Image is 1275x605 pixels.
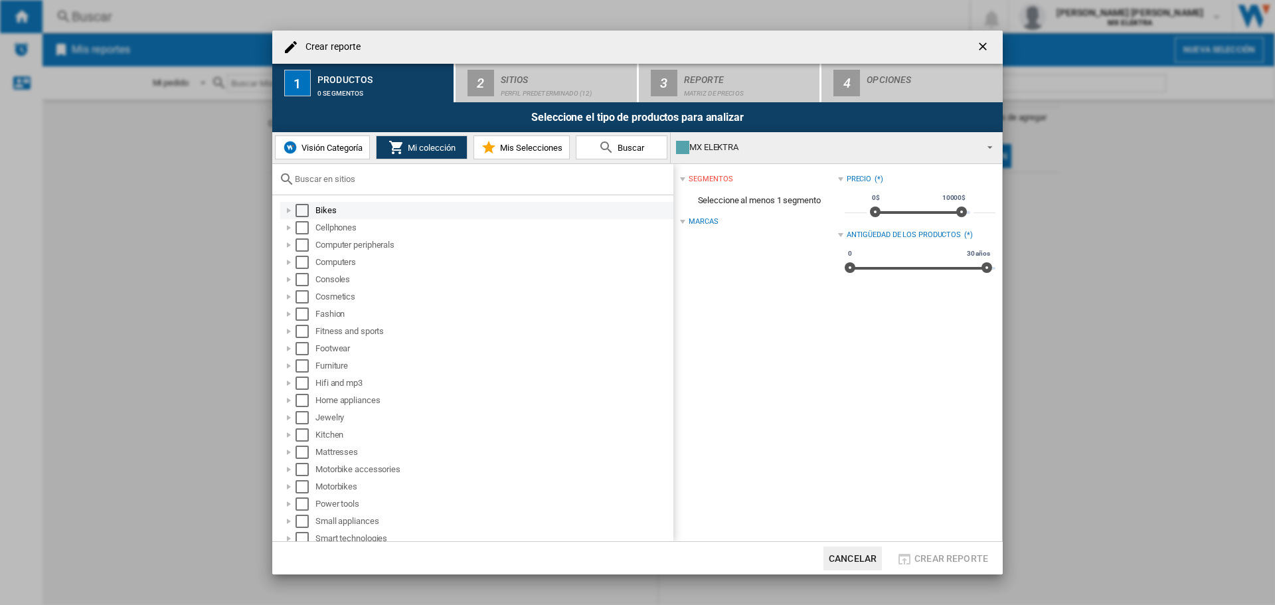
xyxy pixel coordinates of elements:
[296,290,315,303] md-checkbox: Select
[497,143,562,153] span: Mis Selecciones
[639,64,821,102] button: 3 Reporte Matriz de precios
[296,532,315,545] md-checkbox: Select
[315,290,671,303] div: Cosmetics
[296,480,315,493] md-checkbox: Select
[501,83,632,97] div: Perfil predeterminado (12)
[317,83,448,97] div: 0 segmentos
[976,40,992,56] ng-md-icon: getI18NText('BUTTONS.CLOSE_DIALOG')
[847,230,961,240] div: Antigüedad de los productos
[501,69,632,83] div: Sitios
[296,446,315,459] md-checkbox: Select
[275,135,370,159] button: Visión Categoría
[298,143,363,153] span: Visión Categoría
[317,69,448,83] div: Productos
[940,193,968,203] span: 10000$
[315,238,671,252] div: Computer peripherals
[689,216,718,227] div: Marcas
[315,497,671,511] div: Power tools
[315,428,671,442] div: Kitchen
[467,70,494,96] div: 2
[892,547,992,570] button: Crear reporte
[315,204,671,217] div: Bikes
[376,135,467,159] button: Mi colección
[296,411,315,424] md-checkbox: Select
[296,342,315,355] md-checkbox: Select
[296,256,315,269] md-checkbox: Select
[296,307,315,321] md-checkbox: Select
[315,273,671,286] div: Consoles
[847,174,871,185] div: Precio
[823,547,882,570] button: Cancelar
[971,34,997,60] button: getI18NText('BUTTONS.CLOSE_DIALOG')
[676,138,976,157] div: MX ELEKTRA
[867,69,997,83] div: Opciones
[651,70,677,96] div: 3
[846,248,854,259] span: 0
[296,238,315,252] md-checkbox: Select
[315,256,671,269] div: Computers
[821,64,1003,102] button: 4 Opciones
[315,411,671,424] div: Jewelry
[315,446,671,459] div: Mattresses
[296,273,315,286] md-checkbox: Select
[315,359,671,373] div: Furniture
[315,480,671,493] div: Motorbikes
[284,70,311,96] div: 1
[296,428,315,442] md-checkbox: Select
[315,307,671,321] div: Fashion
[315,532,671,545] div: Smart technologies
[296,497,315,511] md-checkbox: Select
[296,204,315,217] md-checkbox: Select
[296,515,315,528] md-checkbox: Select
[299,41,361,54] h4: Crear reporte
[315,377,671,390] div: Hifi and mp3
[296,359,315,373] md-checkbox: Select
[296,377,315,390] md-checkbox: Select
[914,553,988,564] span: Crear reporte
[684,83,815,97] div: Matriz de precios
[296,221,315,234] md-checkbox: Select
[315,463,671,476] div: Motorbike accessories
[296,463,315,476] md-checkbox: Select
[296,394,315,407] md-checkbox: Select
[295,174,667,184] input: Buscar en sitios
[689,174,732,185] div: segmentos
[614,143,644,153] span: Buscar
[456,64,638,102] button: 2 Sitios Perfil predeterminado (12)
[296,325,315,338] md-checkbox: Select
[404,143,456,153] span: Mi colección
[315,515,671,528] div: Small appliances
[680,188,837,213] span: Seleccione al menos 1 segmento
[965,248,992,259] span: 30 años
[315,325,671,338] div: Fitness and sports
[684,69,815,83] div: Reporte
[833,70,860,96] div: 4
[272,102,1003,132] div: Seleccione el tipo de productos para analizar
[315,221,671,234] div: Cellphones
[272,64,455,102] button: 1 Productos 0 segmentos
[473,135,570,159] button: Mis Selecciones
[315,394,671,407] div: Home appliances
[315,342,671,355] div: Footwear
[870,193,882,203] span: 0$
[576,135,667,159] button: Buscar
[282,139,298,155] img: wiser-icon-blue.png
